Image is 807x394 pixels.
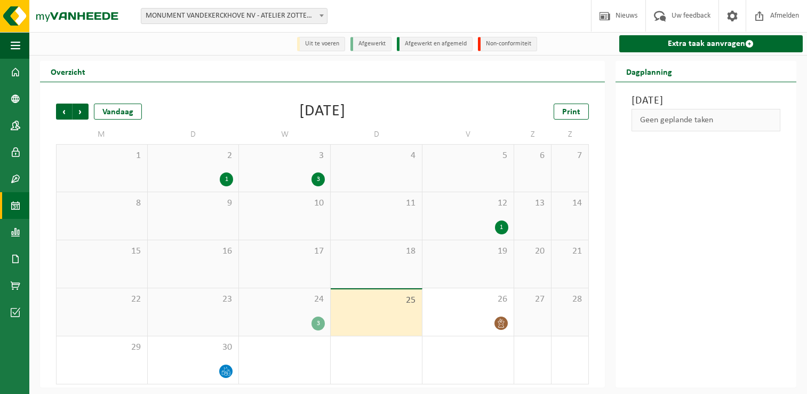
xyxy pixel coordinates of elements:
[495,220,508,234] div: 1
[422,125,514,144] td: V
[336,150,417,162] span: 4
[428,246,508,257] span: 19
[616,61,683,82] h2: Dagplanning
[40,61,96,82] h2: Overzicht
[520,294,546,305] span: 27
[244,198,325,209] span: 10
[56,104,72,120] span: Vorige
[244,246,325,257] span: 17
[632,109,781,131] div: Geen geplande taken
[62,246,142,257] span: 15
[311,172,325,186] div: 3
[331,125,422,144] td: D
[153,294,234,305] span: 23
[141,9,327,23] span: MONUMENT VANDEKERCKHOVE NV - ATELIER ZOTTEGEM - 10-746253
[244,150,325,162] span: 3
[62,198,142,209] span: 8
[94,104,142,120] div: Vandaag
[428,294,508,305] span: 26
[619,35,803,52] a: Extra taak aanvragen
[552,125,589,144] td: Z
[557,150,583,162] span: 7
[428,198,508,209] span: 12
[478,37,537,51] li: Non-conformiteit
[62,150,142,162] span: 1
[350,37,391,51] li: Afgewerkt
[562,108,580,116] span: Print
[56,125,148,144] td: M
[153,246,234,257] span: 16
[557,294,583,305] span: 28
[557,198,583,209] span: 14
[148,125,239,144] td: D
[244,294,325,305] span: 24
[153,150,234,162] span: 2
[62,294,142,305] span: 22
[336,198,417,209] span: 11
[520,246,546,257] span: 20
[520,198,546,209] span: 13
[557,246,583,257] span: 21
[336,246,417,257] span: 18
[141,8,327,24] span: MONUMENT VANDEKERCKHOVE NV - ATELIER ZOTTEGEM - 10-746253
[397,37,473,51] li: Afgewerkt en afgemeld
[514,125,552,144] td: Z
[220,172,233,186] div: 1
[554,104,589,120] a: Print
[299,104,346,120] div: [DATE]
[297,37,345,51] li: Uit te voeren
[520,150,546,162] span: 6
[153,198,234,209] span: 9
[311,317,325,330] div: 3
[153,342,234,353] span: 30
[428,150,508,162] span: 5
[632,93,781,109] h3: [DATE]
[73,104,89,120] span: Volgende
[239,125,331,144] td: W
[62,342,142,353] span: 29
[336,295,417,306] span: 25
